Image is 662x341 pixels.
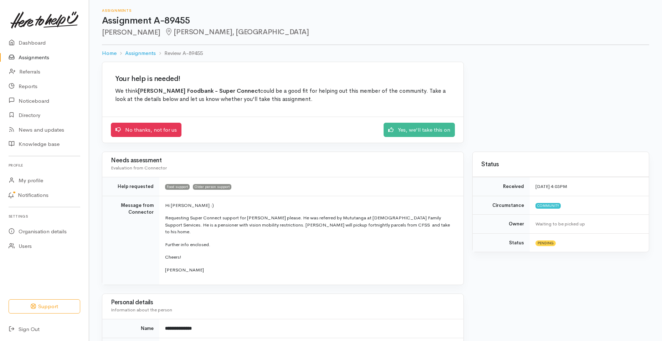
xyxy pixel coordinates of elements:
[535,220,640,228] div: Waiting to be picked up
[102,45,649,62] nav: breadcrumb
[102,319,159,338] td: Name
[102,49,117,57] a: Home
[102,177,159,196] td: Help requested
[102,28,649,36] h2: [PERSON_NAME]
[165,202,455,209] p: Hi [PERSON_NAME] :)
[165,184,190,190] span: Food support
[115,87,451,104] p: We think could be a good fit for helping out this member of the community. Take a look at the det...
[535,240,556,246] span: Pending
[102,16,649,26] h1: Assignment A-89455
[102,196,159,285] td: Message from Connector
[125,49,156,57] a: Assignments
[102,9,649,12] h6: Assignments
[111,299,455,306] h3: Personal details
[473,196,530,215] td: Circumstance
[473,233,530,252] td: Status
[111,307,172,313] span: Information about the person
[481,161,640,168] h3: Status
[165,254,455,261] p: Cheers!
[535,183,567,189] time: [DATE] 4:03PM
[9,212,80,221] h6: Settings
[535,203,561,209] span: Community
[473,215,530,234] td: Owner
[193,184,231,190] span: Older person support
[115,75,451,83] h2: Your help is needed!
[384,123,455,137] a: Yes, we'll take this on
[165,27,309,36] span: [PERSON_NAME], [GEOGRAPHIC_DATA]
[165,266,455,274] p: [PERSON_NAME]
[111,123,181,137] a: No thanks, not for us
[9,161,80,170] h6: Profile
[473,177,530,196] td: Received
[156,49,203,57] li: Review A-89455
[111,157,455,164] h3: Needs assessment
[165,214,455,235] p: Requesting Super Connect support for [PERSON_NAME] please. He was referred by Mututanga at [DEMOG...
[9,299,80,314] button: Support
[138,87,260,95] b: [PERSON_NAME] Foodbank - Super Connect
[111,165,167,171] span: Evaluation from Connector
[165,241,455,248] p: Further info enclosed.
